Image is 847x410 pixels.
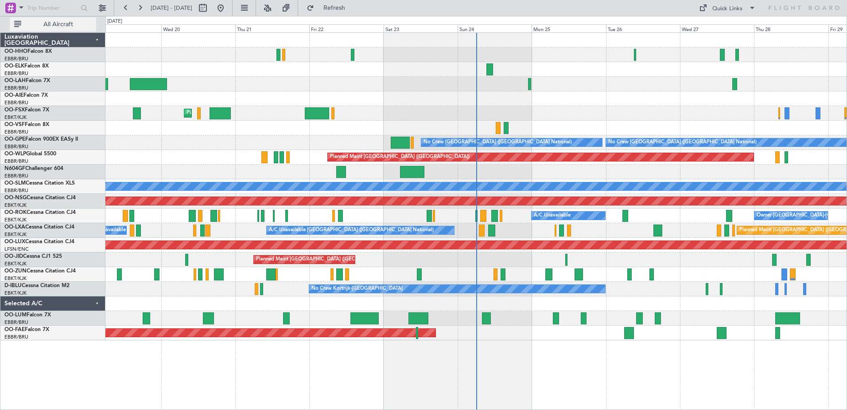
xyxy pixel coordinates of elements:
div: Tue 26 [606,24,680,32]
span: OO-GPE [4,137,25,142]
div: Tue 19 [87,24,161,32]
span: OO-WLP [4,151,26,157]
a: OO-GPEFalcon 900EX EASy II [4,137,78,142]
a: EBKT/KJK [4,202,27,209]
input: Trip Number [27,1,78,15]
a: OO-ZUNCessna Citation CJ4 [4,268,76,274]
a: OO-SLMCessna Citation XLS [4,181,75,186]
span: OO-HHO [4,49,27,54]
span: OO-JID [4,254,23,259]
a: OO-LUMFalcon 7X [4,312,51,318]
div: Wed 27 [680,24,754,32]
a: OO-VSFFalcon 8X [4,122,49,127]
a: EBKT/KJK [4,290,27,296]
span: N604GF [4,166,25,171]
span: All Aircraft [23,21,93,28]
span: OO-ZUN [4,268,27,274]
span: D-IBLU [4,283,22,288]
span: OO-LAH [4,78,26,83]
span: OO-ROK [4,210,27,215]
button: All Aircraft [10,17,96,32]
div: Sat 23 [384,24,458,32]
div: No Crew Kortrijk-[GEOGRAPHIC_DATA] [311,282,403,296]
span: [DATE] - [DATE] [151,4,192,12]
div: Mon 25 [532,24,606,32]
span: OO-NSG [4,195,27,201]
a: EBBR/BRU [4,99,28,106]
div: Thu 28 [754,24,828,32]
button: Refresh [303,1,356,15]
a: EBKT/KJK [4,275,27,282]
a: OO-NSGCessna Citation CJ4 [4,195,76,201]
div: Planned Maint [GEOGRAPHIC_DATA] ([GEOGRAPHIC_DATA]) [256,253,396,266]
div: Planned Maint [GEOGRAPHIC_DATA] ([GEOGRAPHIC_DATA]) [330,150,470,164]
a: EBKT/KJK [4,217,27,223]
span: OO-SLM [4,181,26,186]
a: OO-ELKFalcon 8X [4,63,49,69]
span: OO-AIE [4,93,23,98]
div: Planned Maint Kortrijk-[GEOGRAPHIC_DATA] [186,106,290,120]
a: N604GFChallenger 604 [4,166,63,171]
div: [DATE] [107,18,122,25]
a: EBBR/BRU [4,319,28,326]
a: EBBR/BRU [4,143,28,150]
a: EBBR/BRU [4,334,28,340]
a: OO-JIDCessna CJ1 525 [4,254,62,259]
div: A/C Unavailable [534,209,571,222]
span: OO-LUX [4,239,25,244]
a: EBBR/BRU [4,173,28,179]
a: EBBR/BRU [4,129,28,135]
a: OO-HHOFalcon 8X [4,49,52,54]
a: EBBR/BRU [4,187,28,194]
a: EBKT/KJK [4,231,27,238]
a: EBBR/BRU [4,70,28,77]
a: OO-WLPGlobal 5500 [4,151,56,157]
a: EBBR/BRU [4,158,28,165]
a: OO-FSXFalcon 7X [4,107,49,113]
a: LFSN/ENC [4,246,29,252]
span: OO-FSX [4,107,25,113]
span: OO-LUM [4,312,27,318]
span: Refresh [316,5,353,11]
div: No Crew [GEOGRAPHIC_DATA] ([GEOGRAPHIC_DATA] National) [423,136,572,149]
span: OO-VSF [4,122,25,127]
div: Fri 22 [309,24,383,32]
div: Quick Links [712,4,742,13]
span: OO-FAE [4,327,25,332]
a: OO-FAEFalcon 7X [4,327,49,332]
div: Wed 20 [161,24,235,32]
span: OO-ELK [4,63,24,69]
div: Thu 21 [235,24,309,32]
div: No Crew [GEOGRAPHIC_DATA] ([GEOGRAPHIC_DATA] National) [608,136,757,149]
a: EBKT/KJK [4,114,27,121]
button: Quick Links [695,1,760,15]
a: EBBR/BRU [4,55,28,62]
a: EBBR/BRU [4,85,28,91]
a: OO-LUXCessna Citation CJ4 [4,239,74,244]
a: OO-LXACessna Citation CJ4 [4,225,74,230]
a: OO-ROKCessna Citation CJ4 [4,210,76,215]
a: EBKT/KJK [4,260,27,267]
a: OO-LAHFalcon 7X [4,78,50,83]
a: D-IBLUCessna Citation M2 [4,283,70,288]
span: OO-LXA [4,225,25,230]
div: A/C Unavailable [GEOGRAPHIC_DATA] ([GEOGRAPHIC_DATA] National) [269,224,434,237]
div: Sun 24 [458,24,532,32]
a: OO-AIEFalcon 7X [4,93,48,98]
